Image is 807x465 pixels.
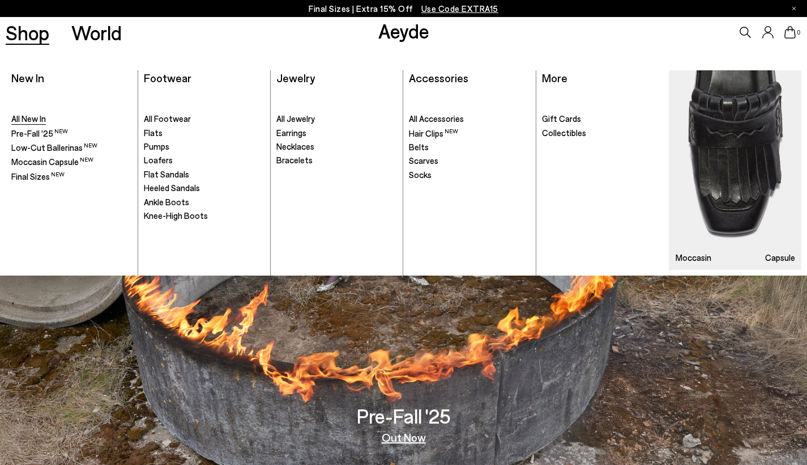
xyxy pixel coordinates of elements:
a: Bracelets [276,155,398,166]
a: Pumps [144,141,265,153]
span: Loafers [144,155,173,165]
a: Ankle Boots [144,197,265,208]
span: Necklaces [276,141,314,151]
a: All Footwear [144,113,265,125]
span: Heeled Sandals [144,183,200,193]
a: More [542,71,567,84]
span: Socks [409,170,432,180]
span: 0 [796,29,801,36]
a: All Jewelry [276,113,398,125]
span: Gift Cards [542,113,581,124]
a: Final Sizes [11,171,133,183]
span: Pre-Fall '25 [11,128,68,138]
h3: Moccasin [676,253,711,262]
span: All New In [11,113,46,124]
a: Gift Cards [542,113,664,125]
p: Final Sizes | Extra 15% Off [309,2,498,16]
span: All Footwear [144,113,191,124]
span: Scarves [409,155,438,166]
a: Aeyde [378,19,429,43]
a: Shop [6,23,49,43]
a: Necklaces [276,141,398,153]
a: Heeled Sandals [144,183,265,194]
a: Hair Clips [409,128,530,139]
a: 0 [784,26,796,39]
a: Out Now [382,432,426,443]
a: All Accessories [409,113,530,125]
a: Jewelry [276,71,315,84]
a: World [71,23,122,43]
a: Collectibles [542,128,664,139]
span: Earrings [276,128,306,138]
span: All Accessories [409,113,464,124]
a: Belts [409,142,530,153]
a: Pre-Fall '25 [11,128,133,139]
a: Knee-High Boots [144,210,265,222]
a: Moccasin Capsule [11,156,133,168]
span: All Jewelry [276,113,315,124]
span: Low-Cut Ballerinas [11,142,97,153]
a: Moccasin Capsule [669,70,801,270]
span: Flats [144,128,163,138]
h3: Pre-Fall '25 [357,406,451,426]
a: Loafers [144,155,265,166]
span: Final Sizes [11,171,65,181]
a: New In [11,71,44,84]
a: Accessories [409,71,468,84]
a: Flats [144,128,265,139]
a: Flat Sandals [144,169,265,180]
a: Earrings [276,128,398,139]
span: Collectibles [542,128,586,138]
span: Knee-High Boots [144,210,208,221]
span: Navigate to /collections/ss25-final-sizes [421,3,498,14]
span: Pumps [144,141,169,151]
span: Flat Sandals [144,169,189,179]
img: Mobile_e6eede4d-78b8-4bd1-ae2a-4197e375e133_900x.jpg [669,70,801,270]
span: Hair Clips [409,128,458,138]
span: Belts [409,142,429,152]
span: Ankle Boots [144,197,189,207]
a: Low-Cut Ballerinas [11,142,133,154]
a: Footwear [144,71,191,84]
a: All New In [11,113,133,125]
a: Scarves [409,155,530,167]
span: Bracelets [276,155,313,165]
span: Moccasin Capsule [11,157,93,167]
h3: Capsule [765,253,795,262]
a: Socks [409,170,530,181]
